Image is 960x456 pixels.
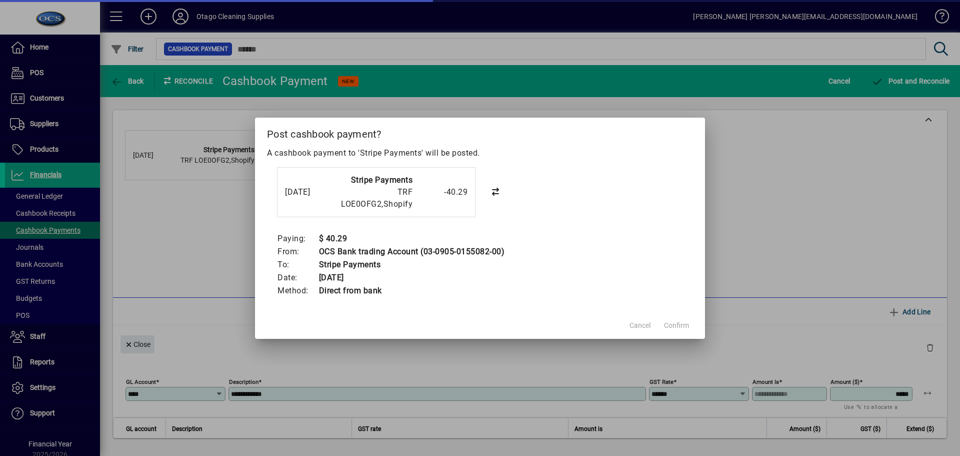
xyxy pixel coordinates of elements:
[277,284,318,297] td: Method:
[277,232,318,245] td: Paying:
[318,258,505,271] td: Stripe Payments
[318,232,505,245] td: $ 40.29
[277,245,318,258] td: From:
[318,271,505,284] td: [DATE]
[285,186,325,198] div: [DATE]
[277,258,318,271] td: To:
[255,118,705,147] h2: Post cashbook payment?
[341,187,412,209] span: TRF LOE0OFG2,Shopify
[277,271,318,284] td: Date:
[318,284,505,297] td: Direct from bank
[318,245,505,258] td: OCS Bank trading Account (03-0905-0155082-00)
[267,147,693,159] p: A cashbook payment to 'Stripe Payments' will be posted.
[417,186,467,198] div: -40.29
[351,175,413,185] strong: Stripe Payments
